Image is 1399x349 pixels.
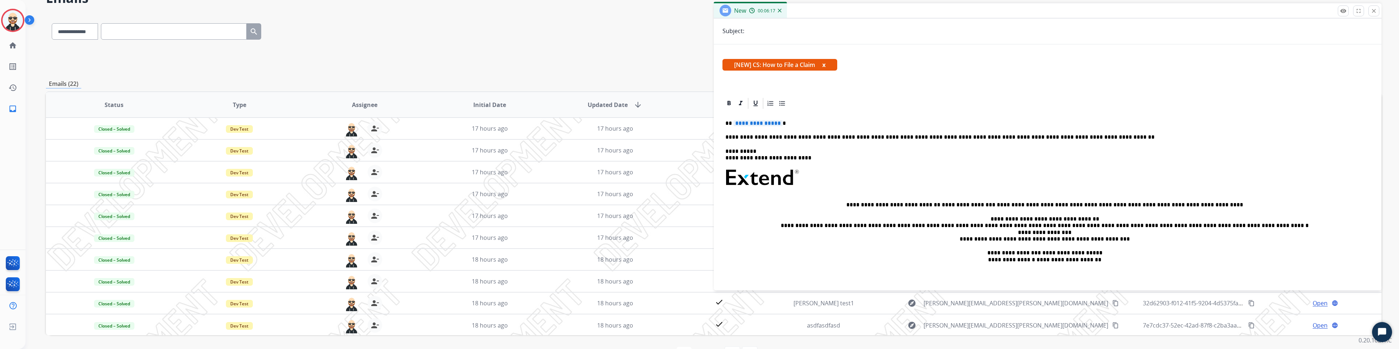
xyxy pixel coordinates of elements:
mat-icon: person_remove [371,124,379,133]
p: Subject: [722,27,744,35]
mat-icon: remove_red_eye [1340,8,1347,14]
mat-icon: history [8,83,17,92]
mat-icon: person_remove [371,299,379,308]
span: 17 hours ago [472,168,508,176]
img: agent-avatar [344,143,359,158]
span: 00:06:17 [758,8,775,14]
span: 18 hours ago [597,277,633,285]
div: Bullet List [777,98,788,109]
mat-icon: person_remove [371,277,379,286]
span: Open [1313,299,1328,308]
span: 17 hours ago [597,146,633,154]
span: 17 hours ago [597,212,633,220]
span: 18 hours ago [597,299,633,307]
mat-icon: arrow_downward [634,100,642,109]
img: agent-avatar [344,296,359,311]
div: Ordered List [765,98,776,109]
img: agent-avatar [344,318,359,333]
span: 18 hours ago [472,321,508,329]
mat-icon: list_alt [8,62,17,71]
span: 18 hours ago [472,277,508,285]
span: Closed – Solved [94,256,134,264]
mat-icon: person_remove [371,211,379,220]
p: 0.20.1027RC [1359,336,1392,345]
span: 18 hours ago [472,255,508,263]
mat-icon: person_remove [371,190,379,198]
span: 32d62903-f012-41f5-9204-4d5375fa5c77 [1143,299,1251,307]
span: Closed – Solved [94,322,134,330]
span: 17 hours ago [597,168,633,176]
span: Assignee [352,100,377,109]
span: Closed – Solved [94,278,134,286]
span: Closed – Solved [94,191,134,198]
span: Dev Test [226,125,253,133]
img: agent-avatar [344,252,359,267]
button: Start Chat [1372,322,1392,342]
span: Dev Test [226,256,253,264]
span: Dev Test [226,169,253,177]
mat-icon: content_copy [1112,322,1119,329]
mat-icon: inbox [8,104,17,113]
span: [NEW] CS: How to File a Claim [722,59,837,71]
span: [PERSON_NAME][EMAIL_ADDRESS][PERSON_NAME][DOMAIN_NAME] [924,299,1108,308]
img: agent-avatar [344,121,359,136]
mat-icon: language [1332,300,1338,306]
mat-icon: home [8,41,17,50]
span: [PERSON_NAME][EMAIL_ADDRESS][PERSON_NAME][DOMAIN_NAME] [924,321,1108,330]
mat-icon: check [715,320,724,329]
span: 18 hours ago [597,321,633,329]
span: [PERSON_NAME] test1 [793,299,854,307]
span: 7e7cdc37-52ec-42ad-87f8-c2ba3aa317bf [1143,321,1252,329]
span: Closed – Solved [94,213,134,220]
span: 17 hours ago [472,212,508,220]
span: Initial Date [473,100,506,109]
mat-icon: language [1332,322,1338,329]
span: Dev Test [226,191,253,198]
p: Emails (22) [46,79,81,88]
mat-icon: content_copy [1112,300,1119,306]
span: Closed – Solved [94,169,134,177]
span: 17 hours ago [597,124,633,132]
mat-icon: content_copy [1248,322,1255,329]
span: 18 hours ago [597,255,633,263]
div: Italic [735,98,746,109]
mat-icon: explore [908,321,916,330]
mat-icon: person_remove [371,233,379,242]
span: 17 hours ago [472,146,508,154]
mat-icon: explore [908,299,916,308]
span: Dev Test [226,278,253,286]
span: 17 hours ago [472,190,508,198]
span: asdfasdfasd [807,321,840,329]
button: x [822,60,826,69]
span: Open [1313,321,1328,330]
span: Dev Test [226,322,253,330]
span: Dev Test [226,147,253,155]
div: Bold [724,98,734,109]
mat-icon: person_remove [371,321,379,330]
svg: Open Chat [1377,327,1387,337]
span: 17 hours ago [472,124,508,132]
span: Type [233,100,246,109]
img: avatar [3,10,23,31]
span: 17 hours ago [597,234,633,242]
mat-icon: person_remove [371,255,379,264]
span: Dev Test [226,300,253,308]
span: Closed – Solved [94,234,134,242]
span: Dev Test [226,234,253,242]
span: 18 hours ago [472,299,508,307]
mat-icon: check [715,298,724,306]
span: Closed – Solved [94,125,134,133]
mat-icon: person_remove [371,168,379,177]
span: Closed – Solved [94,300,134,308]
img: agent-avatar [344,230,359,246]
div: Underline [750,98,761,109]
mat-icon: fullscreen [1355,8,1362,14]
span: 17 hours ago [597,190,633,198]
span: Status [105,100,124,109]
span: 17 hours ago [472,234,508,242]
span: Updated Date [588,100,628,109]
img: agent-avatar [344,165,359,180]
img: agent-avatar [344,274,359,289]
mat-icon: search [250,27,258,36]
span: New [734,7,746,15]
